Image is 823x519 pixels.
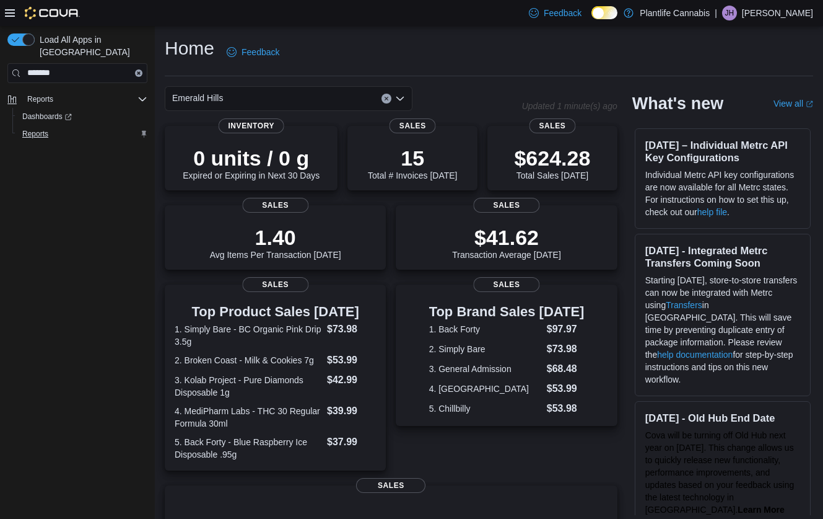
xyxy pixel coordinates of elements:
span: Dashboards [17,109,147,124]
a: Transfers [666,300,702,310]
p: 0 units / 0 g [183,146,320,171]
button: Open list of options [395,94,405,104]
dt: 3. Kolab Project - Pure Diamonds Disposable 1g [175,374,322,399]
dd: $53.99 [547,381,585,396]
a: View allExternal link [773,99,813,109]
dt: 5. Chillbilly [429,402,542,415]
span: Sales [242,277,308,292]
dt: 2. Simply Bare [429,343,542,355]
p: Updated 1 minute(s) ago [522,101,617,111]
dt: 4. MediPharm Labs - THC 30 Regular Formula 30ml [175,405,322,430]
div: Total Sales [DATE] [514,146,590,180]
span: Sales [356,478,425,493]
button: Reports [22,92,58,107]
img: Cova [25,7,80,19]
dd: $97.97 [547,322,585,337]
nav: Complex example [7,86,147,175]
h3: [DATE] - Old Hub End Date [645,412,800,424]
p: 15 [368,146,457,171]
a: Learn More [738,505,784,515]
div: Avg Items Per Transaction [DATE] [210,225,341,260]
h1: Home [165,36,214,61]
p: Individual Metrc API key configurations are now available for all Metrc states. For instructions ... [645,169,800,218]
dt: 2. Broken Coast - Milk & Cookies 7g [175,354,322,366]
div: Total # Invoices [DATE] [368,146,457,180]
span: Reports [27,94,53,104]
p: $41.62 [452,225,561,250]
dt: 5. Back Forty - Blue Raspberry Ice Disposable .95g [175,436,322,461]
p: Plantlife Cannabis [640,6,710,20]
p: | [715,6,717,20]
button: Reports [12,125,152,143]
dd: $37.99 [327,435,376,450]
span: Sales [473,277,539,292]
a: Feedback [524,1,586,25]
a: Reports [17,126,53,141]
p: 1.40 [210,225,341,250]
dd: $68.48 [547,362,585,376]
dd: $73.98 [327,322,376,337]
p: Starting [DATE], store-to-store transfers can now be integrated with Metrc using in [GEOGRAPHIC_D... [645,274,800,386]
dt: 4. [GEOGRAPHIC_DATA] [429,383,542,395]
span: Sales [390,118,436,133]
dt: 3. General Admission [429,363,542,375]
span: Feedback [544,7,581,19]
button: Clear input [135,69,142,77]
span: Sales [242,198,308,213]
dd: $39.99 [327,404,376,419]
span: Dashboards [22,112,72,122]
dt: 1. Back Forty [429,323,542,335]
dt: 1. Simply Bare - BC Organic Pink Drip 3.5g [175,323,322,348]
dd: $42.99 [327,373,376,388]
p: [PERSON_NAME] [742,6,813,20]
a: Dashboards [17,109,77,124]
span: Sales [473,198,539,213]
p: $624.28 [514,146,590,171]
h3: [DATE] – Individual Metrc API Key Configurations [645,139,800,164]
h3: Top Product Sales [DATE] [175,304,376,319]
div: Transaction Average [DATE] [452,225,561,260]
span: Load All Apps in [GEOGRAPHIC_DATA] [35,33,147,58]
span: Feedback [242,46,279,58]
dd: $53.99 [327,353,376,368]
div: Expired or Expiring in Next 30 Days [183,146,320,180]
dd: $53.98 [547,401,585,416]
span: Reports [22,129,48,139]
a: Dashboards [12,108,152,125]
span: Inventory [218,118,284,133]
button: Reports [2,91,152,108]
a: help file [697,207,727,217]
span: JH [725,6,734,20]
span: Reports [17,126,147,141]
span: Emerald Hills [172,91,223,105]
h3: [DATE] - Integrated Metrc Transfers Coming Soon [645,244,800,269]
button: Clear input [381,94,391,104]
span: Sales [529,118,575,133]
div: Jodi Hamilton [722,6,737,20]
h3: Top Brand Sales [DATE] [429,304,585,319]
svg: External link [806,100,813,108]
span: Reports [22,92,147,107]
a: Feedback [222,40,284,64]
dd: $73.98 [547,342,585,357]
span: Cova will be turning off Old Hub next year on [DATE]. This change allows us to quickly release ne... [645,430,795,515]
h2: What's new [632,94,723,113]
a: help documentation [657,350,733,360]
input: Dark Mode [591,6,617,19]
